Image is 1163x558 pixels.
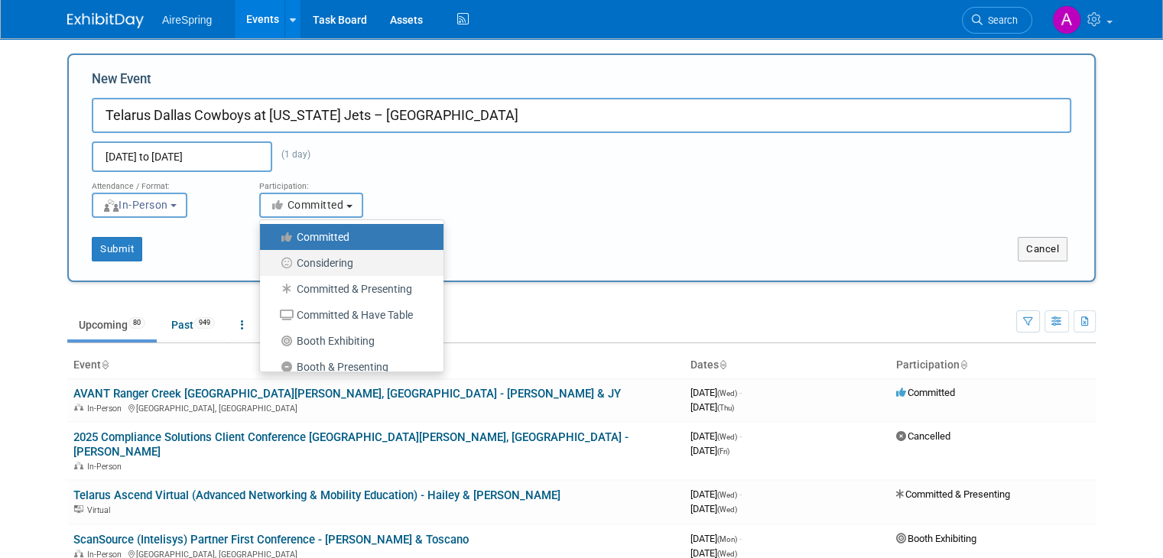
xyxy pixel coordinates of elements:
[101,358,109,371] a: Sort by Event Name
[690,503,737,514] span: [DATE]
[270,199,344,211] span: Committed
[102,199,168,211] span: In-Person
[87,404,126,414] span: In-Person
[690,387,742,398] span: [DATE]
[684,352,890,378] th: Dates
[128,317,145,329] span: 80
[960,358,967,371] a: Sort by Participation Type
[73,387,621,401] a: AVANT Ranger Creek [GEOGRAPHIC_DATA][PERSON_NAME], [GEOGRAPHIC_DATA] - [PERSON_NAME] & JY
[717,505,737,514] span: (Wed)
[74,404,83,411] img: In-Person Event
[74,505,83,513] img: Virtual Event
[268,227,428,247] label: Committed
[92,70,151,94] label: New Event
[268,305,428,325] label: Committed & Have Table
[92,172,236,192] div: Attendance / Format:
[690,430,742,442] span: [DATE]
[74,550,83,557] img: In-Person Event
[268,279,428,299] label: Committed & Presenting
[739,533,742,544] span: -
[160,310,226,339] a: Past949
[73,533,469,547] a: ScanSource (Intelisys) Partner First Conference - [PERSON_NAME] & Toscano
[896,488,1010,500] span: Committed & Presenting
[717,550,737,558] span: (Wed)
[67,310,157,339] a: Upcoming80
[74,462,83,469] img: In-Person Event
[92,237,142,261] button: Submit
[162,14,212,26] span: AireSpring
[717,389,737,397] span: (Wed)
[983,15,1018,26] span: Search
[259,172,404,192] div: Participation:
[717,404,734,412] span: (Thu)
[690,533,742,544] span: [DATE]
[690,445,729,456] span: [DATE]
[73,488,560,502] a: Telarus Ascend Virtual (Advanced Networking & Mobility Education) - Hailey & [PERSON_NAME]
[690,401,734,413] span: [DATE]
[67,352,684,378] th: Event
[87,505,115,515] span: Virtual
[717,535,737,543] span: (Mon)
[739,430,742,442] span: -
[272,149,310,160] span: (1 day)
[896,387,955,398] span: Committed
[268,357,428,377] label: Booth & Presenting
[259,193,363,218] button: Committed
[92,193,187,218] button: In-Person
[690,488,742,500] span: [DATE]
[67,13,144,28] img: ExhibitDay
[896,430,950,442] span: Cancelled
[717,447,729,456] span: (Fri)
[739,488,742,500] span: -
[890,352,1096,378] th: Participation
[194,317,215,329] span: 949
[1052,5,1081,34] img: Angie Handal
[719,358,726,371] a: Sort by Start Date
[739,387,742,398] span: -
[92,98,1071,133] input: Name of Trade Show / Conference
[896,533,976,544] span: Booth Exhibiting
[73,430,629,459] a: 2025 Compliance Solutions Client Conference [GEOGRAPHIC_DATA][PERSON_NAME], [GEOGRAPHIC_DATA] - [...
[268,331,428,351] label: Booth Exhibiting
[1018,237,1067,261] button: Cancel
[92,141,272,172] input: Start Date - End Date
[962,7,1032,34] a: Search
[268,253,428,273] label: Considering
[87,462,126,472] span: In-Person
[73,401,678,414] div: [GEOGRAPHIC_DATA], [GEOGRAPHIC_DATA]
[717,433,737,441] span: (Wed)
[717,491,737,499] span: (Wed)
